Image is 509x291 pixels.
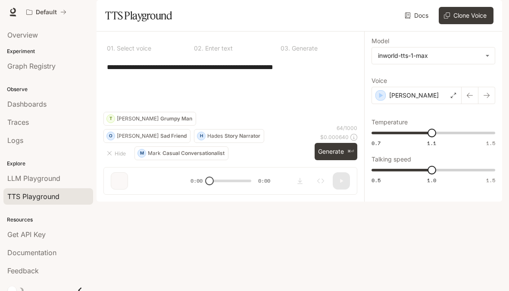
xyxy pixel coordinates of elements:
p: Grumpy Man [160,116,192,121]
a: Docs [403,7,432,24]
button: T[PERSON_NAME]Grumpy Man [103,112,196,126]
p: 0 1 . [107,45,115,51]
button: Hide [103,146,131,160]
p: 0 3 . [281,45,290,51]
p: Talking speed [372,156,411,162]
span: 1.5 [486,177,495,184]
p: Default [36,9,57,16]
div: O [107,129,115,143]
p: 0 2 . [194,45,203,51]
p: Voice [372,78,387,84]
span: 1.5 [486,139,495,147]
p: Story Narrator [225,133,260,139]
div: M [138,146,146,160]
p: Sad Friend [160,133,187,139]
span: 0.5 [372,177,381,184]
p: [PERSON_NAME] [117,133,159,139]
span: 0.7 [372,139,381,147]
div: inworld-tts-1-max [378,51,481,60]
div: inworld-tts-1-max [372,47,495,64]
button: Clone Voice [439,7,493,24]
p: Model [372,38,389,44]
div: T [107,112,115,126]
p: Mark [148,151,161,156]
button: Generate⌘⏎ [315,143,357,161]
p: Hades [207,133,223,139]
span: 1.1 [427,139,436,147]
p: Temperature [372,119,408,125]
p: Select voice [115,45,151,51]
button: All workspaces [22,3,70,21]
p: Enter text [203,45,233,51]
p: ⌘⏎ [347,149,354,154]
h1: TTS Playground [105,7,172,24]
button: HHadesStory Narrator [194,129,264,143]
span: 1.0 [427,177,436,184]
p: [PERSON_NAME] [117,116,159,121]
button: MMarkCasual Conversationalist [134,146,228,160]
div: H [197,129,205,143]
p: Generate [290,45,318,51]
button: O[PERSON_NAME]Sad Friend [103,129,190,143]
p: Casual Conversationalist [162,151,225,156]
p: [PERSON_NAME] [389,91,439,100]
